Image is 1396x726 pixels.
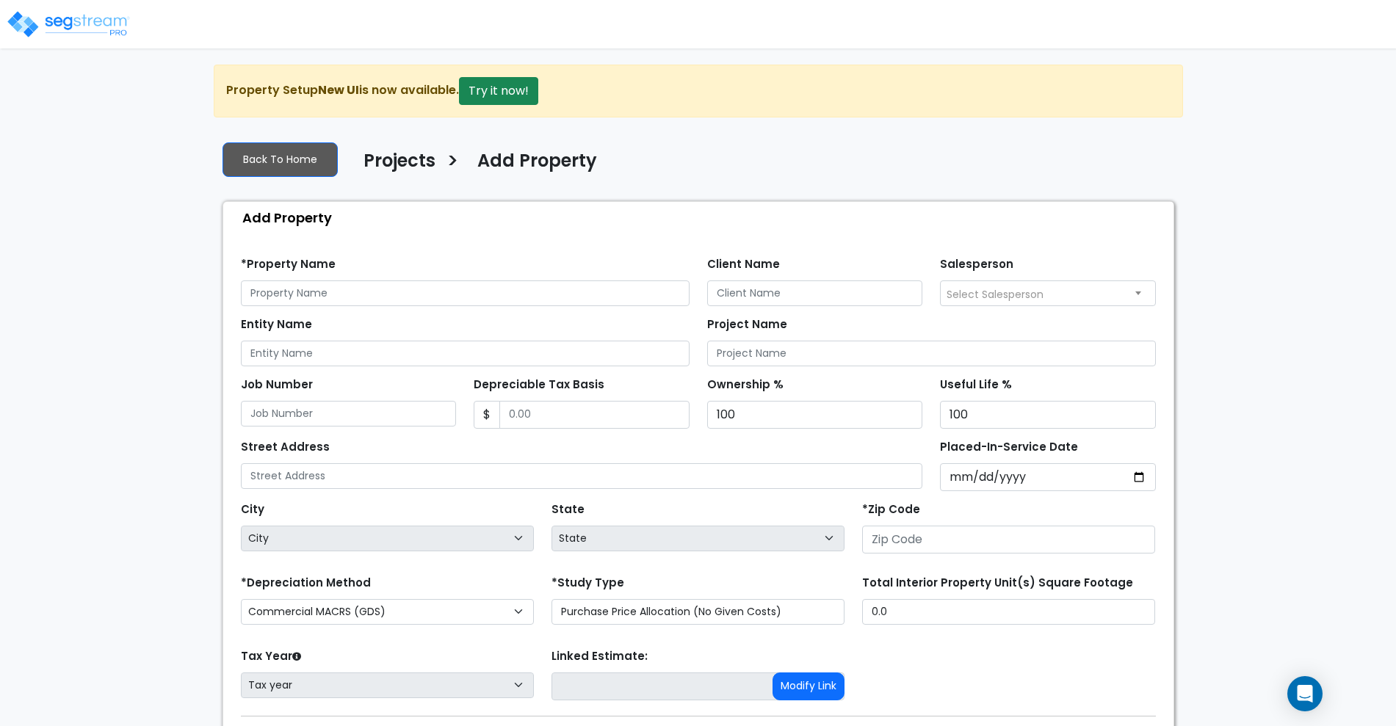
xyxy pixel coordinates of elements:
span: $ [474,401,500,429]
input: Entity Name [241,341,690,366]
label: Placed-In-Service Date [940,439,1078,456]
label: Client Name [707,256,780,273]
a: Projects [352,150,435,181]
label: Useful Life % [940,377,1012,393]
label: *Zip Code [862,501,920,518]
label: Street Address [241,439,330,456]
input: Property Name [241,280,690,306]
input: total square foot [862,599,1155,625]
span: Select Salesperson [947,287,1044,302]
input: Client Name [707,280,923,306]
label: *Study Type [551,575,624,592]
div: Add Property [231,202,1173,233]
label: *Property Name [241,256,336,273]
input: Zip Code [862,526,1155,553]
button: Modify Link [773,672,845,700]
label: Entity Name [241,316,312,333]
label: Project Name [707,316,787,333]
h3: > [446,149,459,178]
input: Useful Life % [940,401,1156,429]
label: Linked Estimate: [551,648,648,665]
input: Project Name [707,341,1156,366]
label: Ownership % [707,377,784,393]
label: State [551,501,585,518]
h4: Projects [364,150,435,175]
label: Salesperson [940,256,1013,273]
input: Job Number [241,401,457,426]
input: Ownership % [707,401,923,429]
label: Total Interior Property Unit(s) Square Footage [862,575,1133,592]
strong: New UI [318,81,359,98]
label: *Depreciation Method [241,575,371,592]
button: Try it now! [459,77,538,105]
a: Add Property [466,150,597,181]
a: Back To Home [223,142,338,177]
div: Open Intercom Messenger [1287,676,1323,711]
img: logo_pro_r.png [6,10,131,39]
input: 0.00 [499,401,690,429]
input: Street Address [241,463,923,489]
label: City [241,501,264,518]
label: Job Number [241,377,313,393]
label: Tax Year [241,648,301,665]
div: Property Setup is now available. [214,65,1183,117]
h4: Add Property [477,150,597,175]
label: Depreciable Tax Basis [474,377,604,393]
